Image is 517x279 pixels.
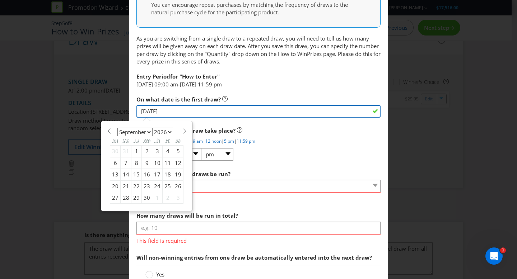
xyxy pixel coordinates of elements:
[121,157,131,169] div: 7
[110,169,121,180] div: 13
[154,81,178,88] span: 09:00 am
[163,157,173,169] div: 11
[121,180,131,192] div: 21
[163,192,173,203] div: 2
[156,271,164,278] span: Yes
[163,169,173,180] div: 18
[136,96,221,103] span: On what date is the first draw?
[151,1,359,16] p: You can encourage repeat purchases by matching the frequency of draws to the natural purchase cyc...
[131,169,142,180] div: 15
[193,138,203,144] a: 9 am
[110,157,121,169] div: 6
[203,138,205,144] span: |
[485,247,503,265] iframe: Intercom live chat
[122,137,130,143] abbr: Monday
[205,138,222,144] a: 12 noon
[237,138,255,144] a: 11:59 pm
[152,192,163,203] div: 1
[136,235,381,245] span: This field is required
[131,180,142,192] div: 22
[152,169,163,180] div: 17
[173,157,183,169] div: 12
[182,73,217,80] span: How to Enter
[166,137,170,143] abbr: Friday
[176,137,181,143] abbr: Saturday
[136,35,379,57] span: As you are switching from a single draw to a repeated draw, you will need to tell us how many pri...
[144,137,150,143] abbr: Wednesday
[152,180,163,192] div: 24
[224,138,234,144] a: 5 pm
[142,180,152,192] div: 23
[136,50,381,65] span: s page. Please do this for every prize in this series of draws.
[121,192,131,203] div: 28
[110,146,121,157] div: 30
[163,180,173,192] div: 25
[152,157,163,169] div: 10
[136,212,238,219] span: How many draws will be run in total?
[142,192,152,203] div: 30
[136,254,372,261] span: Will non-winning entries from one draw be automatically entered into the next draw?
[131,157,142,169] div: 8
[136,73,170,80] span: Entry Period
[170,73,182,80] span: for "
[234,138,237,144] span: |
[155,137,160,143] abbr: Thursday
[121,146,131,157] div: 31
[136,193,381,203] span: This field is required
[134,137,139,143] abbr: Tuesday
[173,146,183,157] div: 5
[222,138,224,144] span: |
[110,180,121,192] div: 20
[110,192,121,203] div: 27
[142,169,152,180] div: 16
[163,146,173,157] div: 4
[500,247,506,253] span: 1
[152,146,163,157] div: 3
[173,180,183,192] div: 26
[217,73,220,80] span: "
[136,105,381,118] input: DD/MM/YYYY
[131,146,142,157] div: 1
[121,169,131,180] div: 14
[178,81,180,88] span: -
[180,81,196,88] span: [DATE]
[198,81,222,88] span: 11:59 pm
[136,81,153,88] span: [DATE]
[131,192,142,203] div: 29
[173,169,183,180] div: 19
[136,222,381,234] input: e.g. 10
[142,157,152,169] div: 9
[142,146,152,157] div: 2
[173,192,183,203] div: 3
[113,137,118,143] abbr: Sunday
[307,50,319,57] span: Prize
